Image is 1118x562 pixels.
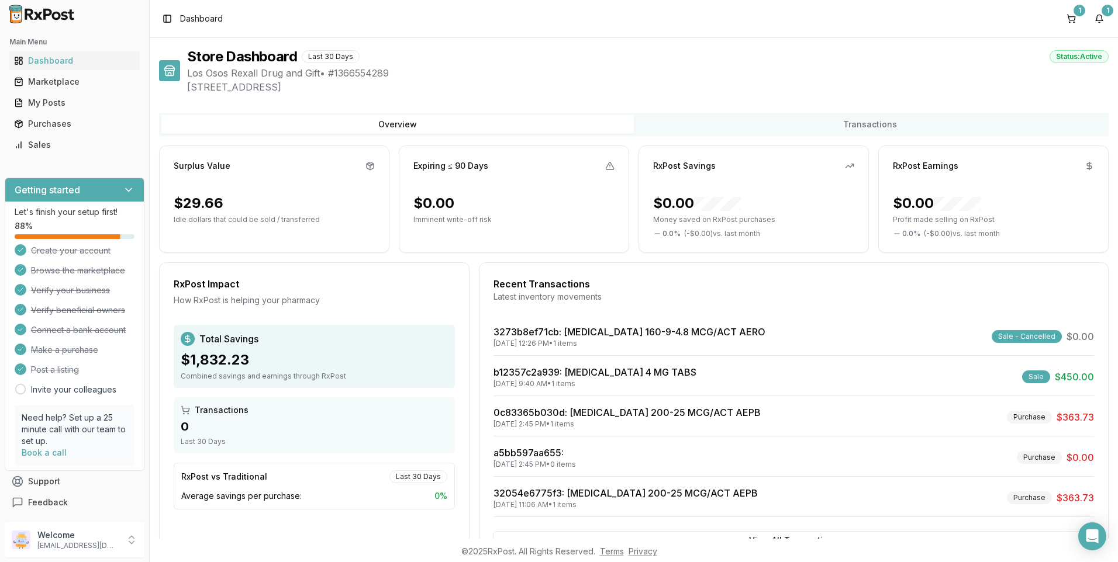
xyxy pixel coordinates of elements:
[181,418,448,435] div: 0
[5,5,80,23] img: RxPost Logo
[31,265,125,276] span: Browse the marketplace
[1017,451,1062,464] div: Purchase
[187,47,297,66] h1: Store Dashboard
[195,404,249,416] span: Transactions
[15,206,134,218] p: Let's finish your setup first!
[28,497,68,508] span: Feedback
[653,160,716,172] div: RxPost Savings
[15,220,33,232] span: 88 %
[1067,450,1094,464] span: $0.00
[199,332,258,346] span: Total Savings
[494,531,1094,550] button: View All Transactions
[389,470,447,483] div: Last 30 Days
[1074,5,1085,16] div: 1
[174,294,455,306] div: How RxPost is helping your pharmacy
[684,229,760,238] span: ( - $0.00 ) vs. last month
[37,529,119,541] p: Welcome
[893,194,981,213] div: $0.00
[181,351,448,369] div: $1,832.23
[413,194,454,213] div: $0.00
[1050,50,1109,63] div: Status: Active
[494,407,761,418] a: 0c83365b030d: [MEDICAL_DATA] 200-25 MCG/ACT AEPB
[434,490,447,502] span: 0 %
[14,118,135,130] div: Purchases
[15,183,80,197] h3: Getting started
[653,194,741,213] div: $0.00
[5,93,144,112] button: My Posts
[1067,329,1094,344] span: $0.00
[1102,5,1113,16] div: 1
[9,37,140,47] h2: Main Menu
[1007,411,1052,424] div: Purchase
[37,541,119,550] p: [EMAIL_ADDRESS][DOMAIN_NAME]
[662,229,681,238] span: 0.0 %
[181,372,448,381] div: Combined savings and earnings through RxPost
[494,487,758,499] a: 32054e6775f3: [MEDICAL_DATA] 200-25 MCG/ACT AEPB
[5,136,144,154] button: Sales
[9,134,140,155] a: Sales
[1007,491,1052,504] div: Purchase
[14,55,135,67] div: Dashboard
[161,115,634,134] button: Overview
[180,13,223,25] span: Dashboard
[634,115,1106,134] button: Transactions
[1057,410,1094,424] span: $363.73
[494,366,696,378] a: b12357c2a939: [MEDICAL_DATA] 4 MG TABS
[1057,491,1094,505] span: $363.73
[1055,370,1094,384] span: $450.00
[31,344,98,356] span: Make a purchase
[12,530,30,549] img: User avatar
[31,384,116,396] a: Invite your colleagues
[9,92,140,113] a: My Posts
[413,160,488,172] div: Expiring ≤ 90 Days
[31,285,110,296] span: Verify your business
[302,50,360,63] div: Last 30 Days
[181,437,448,446] div: Last 30 Days
[494,277,1094,291] div: Recent Transactions
[181,490,302,502] span: Average savings per purchase:
[924,229,1000,238] span: ( - $0.00 ) vs. last month
[5,72,144,91] button: Marketplace
[187,66,1109,80] span: Los Osos Rexall Drug and Gift • # 1366554289
[893,215,1094,224] p: Profit made selling on RxPost
[5,51,144,70] button: Dashboard
[893,160,958,172] div: RxPost Earnings
[600,546,624,556] a: Terms
[1022,370,1050,383] div: Sale
[14,139,135,151] div: Sales
[629,546,657,556] a: Privacy
[494,447,564,459] a: a5bb597aa655:
[14,97,135,109] div: My Posts
[902,229,920,238] span: 0.0 %
[494,291,1094,303] div: Latest inventory movements
[494,339,765,348] div: [DATE] 12:26 PM • 1 items
[1062,9,1081,28] button: 1
[9,71,140,92] a: Marketplace
[9,50,140,71] a: Dashboard
[174,160,230,172] div: Surplus Value
[174,194,223,213] div: $29.66
[22,412,127,447] p: Need help? Set up a 25 minute call with our team to set up.
[992,330,1062,343] div: Sale - Cancelled
[413,215,615,224] p: Imminent write-off risk
[31,364,79,376] span: Post a listing
[494,419,761,429] div: [DATE] 2:45 PM • 1 items
[174,215,375,224] p: Idle dollars that could be sold / transferred
[1078,522,1106,550] div: Open Intercom Messenger
[494,379,696,388] div: [DATE] 9:40 AM • 1 items
[31,245,111,256] span: Create your account
[5,471,144,492] button: Support
[180,13,223,25] nav: breadcrumb
[14,76,135,88] div: Marketplace
[31,324,126,336] span: Connect a bank account
[187,80,1109,94] span: [STREET_ADDRESS]
[22,447,67,457] a: Book a call
[174,277,455,291] div: RxPost Impact
[494,460,576,469] div: [DATE] 2:45 PM • 0 items
[31,304,125,316] span: Verify beneficial owners
[494,326,765,338] a: 3273b8ef71cb: [MEDICAL_DATA] 160-9-4.8 MCG/ACT AERO
[653,215,854,224] p: Money saved on RxPost purchases
[1090,9,1109,28] button: 1
[5,115,144,133] button: Purchases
